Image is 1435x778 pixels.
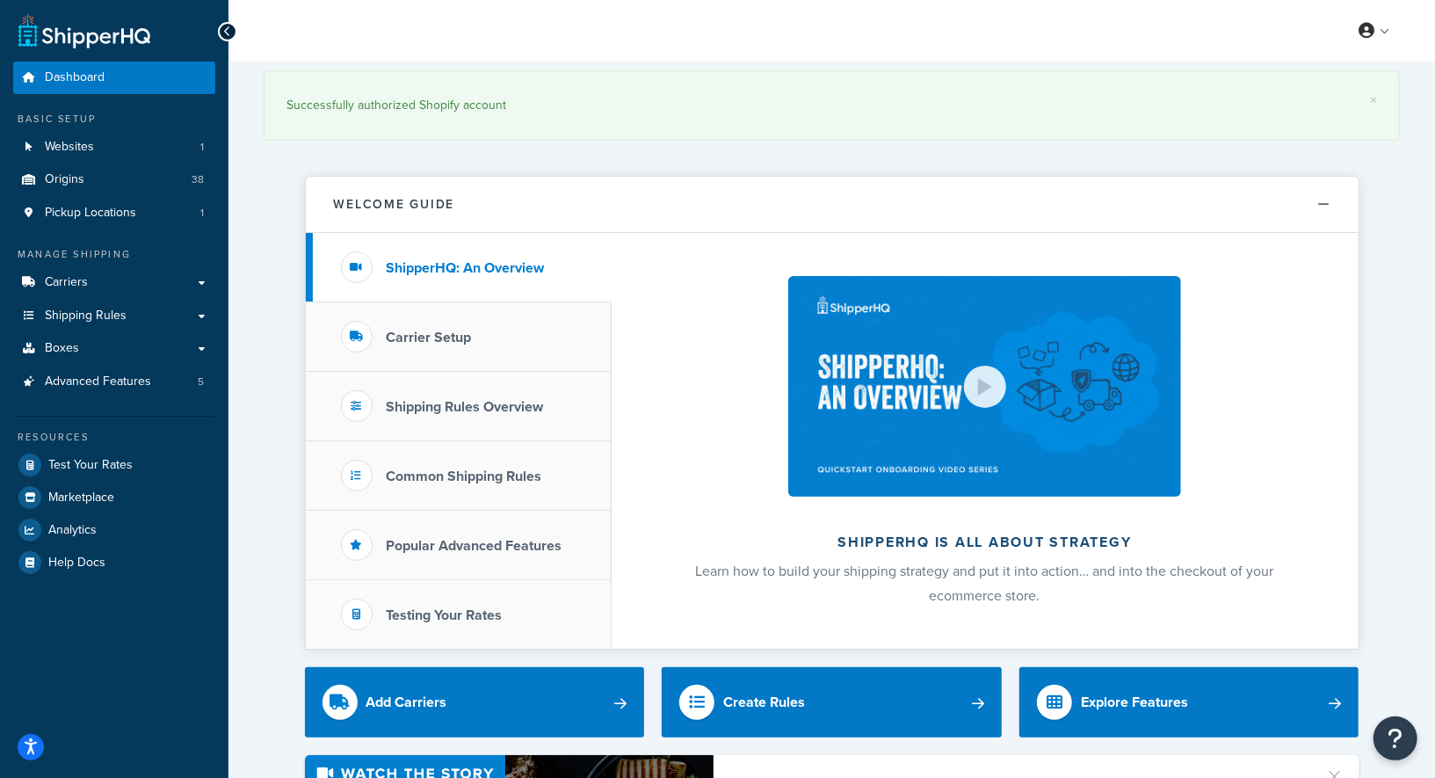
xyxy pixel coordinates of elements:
li: Origins [13,164,215,196]
a: Advanced Features5 [13,366,215,398]
a: Explore Features [1019,667,1359,738]
a: Marketplace [13,482,215,513]
a: Boxes [13,332,215,365]
span: Analytics [48,523,97,538]
a: Test Your Rates [13,449,215,481]
span: 1 [200,140,204,155]
h2: Welcome Guide [334,198,455,211]
div: Resources [13,430,215,445]
a: Create Rules [662,667,1002,738]
li: Websites [13,131,215,164]
a: Websites1 [13,131,215,164]
a: Carriers [13,266,215,299]
span: Learn how to build your shipping strategy and put it into action… and into the checkout of your e... [696,561,1274,606]
a: Pickup Locations1 [13,197,215,229]
h3: Carrier Setup [387,330,472,345]
span: Boxes [45,341,79,356]
h3: Testing Your Rates [387,607,503,623]
h3: Common Shipping Rules [387,469,542,484]
div: Manage Shipping [13,247,215,262]
h2: ShipperHQ is all about strategy [658,534,1312,550]
h3: Popular Advanced Features [387,538,562,554]
a: Add Carriers [305,667,645,738]
a: Help Docs [13,547,215,578]
span: Help Docs [48,556,105,571]
span: Shipping Rules [45,309,127,324]
li: Advanced Features [13,366,215,398]
button: Welcome Guide [306,177,1359,233]
span: Test Your Rates [48,458,133,473]
span: Websites [45,140,94,155]
span: Origins [45,172,84,187]
div: Create Rules [723,690,805,715]
h3: Shipping Rules Overview [387,399,544,415]
a: Origins38 [13,164,215,196]
a: × [1370,93,1377,107]
a: Analytics [13,514,215,546]
a: Dashboard [13,62,215,94]
div: Basic Setup [13,112,215,127]
h3: ShipperHQ: An Overview [387,260,545,276]
span: Pickup Locations [45,206,136,221]
a: Shipping Rules [13,300,215,332]
span: Dashboard [45,70,105,85]
span: 38 [192,172,204,187]
li: Pickup Locations [13,197,215,229]
span: Carriers [45,275,88,290]
div: Explore Features [1081,690,1188,715]
span: 1 [200,206,204,221]
span: Marketplace [48,491,114,505]
div: Add Carriers [366,690,447,715]
div: Successfully authorized Shopify account [286,93,1377,118]
span: 5 [198,374,204,389]
button: Open Resource Center [1373,716,1417,760]
span: Advanced Features [45,374,151,389]
img: ShipperHQ is all about strategy [788,276,1180,497]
